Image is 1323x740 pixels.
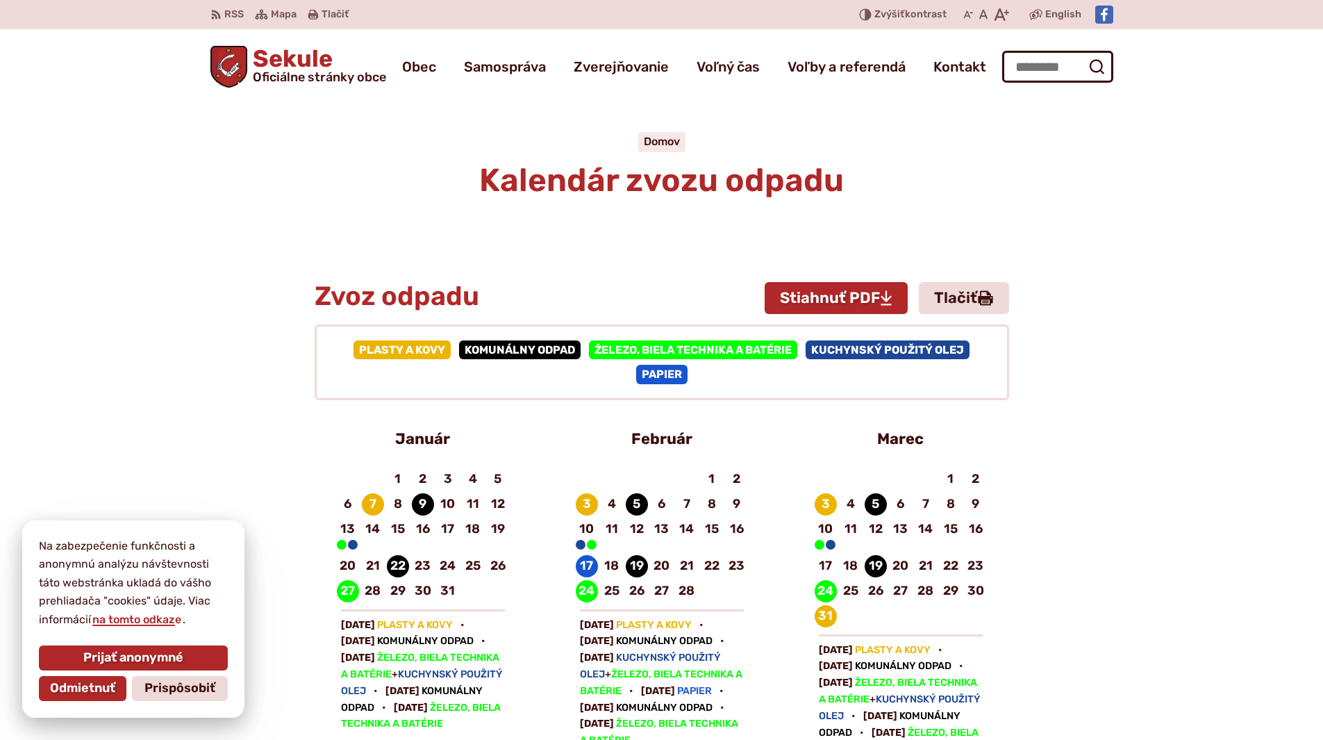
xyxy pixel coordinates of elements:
span: [DATE] [341,619,375,631]
span: 9 [726,494,748,515]
span: 11 [601,519,623,540]
span: Prispôsobiť [144,681,215,696]
span: 29 [387,581,409,602]
span: 28 [915,581,937,602]
span: 30 [412,581,434,602]
button: Odmietnuť [39,676,126,701]
p: + [819,677,981,722]
span: 3 [576,494,598,515]
span: Kuchynský použitý olej [806,340,970,359]
span: 12 [865,519,887,540]
span: 27 [651,581,673,602]
span: 16 [965,519,987,540]
span: 12 [487,494,509,515]
span: Kuchynský použitý olej [341,668,503,697]
span: [DATE] [580,619,614,631]
span: 9 [412,494,434,515]
span: 23 [965,556,987,577]
span: [DATE] [580,702,614,714]
span: 13 [651,519,673,540]
span: 10 [576,519,598,540]
span: 20 [651,556,673,577]
img: Prejsť na domovskú stránku [210,46,248,88]
span: 12 [626,519,648,540]
span: 8 [387,494,409,515]
span: 24 [815,581,837,602]
span: 10 [815,519,837,540]
span: 7 [362,494,384,515]
span: 25 [840,581,862,602]
span: 7 [915,494,937,515]
span: Plasty a kovy [377,619,453,631]
span: 17 [815,556,837,577]
span: 26 [487,556,509,577]
span: Prijať anonymné [83,650,183,666]
span: 9 [965,494,987,515]
a: Voľby a referendá [788,47,906,86]
span: 6 [890,494,912,515]
span: 6 [651,494,673,515]
span: Tlačiť [322,9,349,21]
span: Kuchynský použitý olej [580,652,721,680]
p: + [341,652,503,697]
span: Železo, biela technika a batérie [580,668,742,697]
span: 15 [387,519,409,540]
span: 10 [437,494,459,515]
span: Komunálny odpad [819,710,960,739]
span: 18 [840,556,862,577]
span: 27 [890,581,912,602]
span: 3 [437,469,459,490]
span: Zvýšiť [874,8,905,20]
span: [DATE] [341,652,375,664]
span: [DATE] [863,710,897,722]
span: [DATE] [580,652,614,664]
span: 4 [462,469,484,490]
span: 22 [701,556,723,577]
span: Komunálny odpad [341,685,483,714]
button: Prispôsobiť [132,676,228,701]
span: 26 [865,581,887,602]
span: 18 [601,556,623,577]
span: 25 [462,556,484,577]
span: 2 [965,469,987,490]
span: Domov [644,135,680,148]
span: 22 [387,556,409,577]
span: Komunálny odpad [616,702,713,714]
span: 15 [701,519,723,540]
span: 19 [487,519,509,540]
span: 31 [437,581,459,602]
a: English [1042,6,1084,23]
span: 2 [726,469,748,490]
span: Komunálny odpad [459,340,581,359]
span: 15 [940,519,962,540]
span: 25 [601,581,623,602]
span: [DATE] [394,702,428,714]
span: 21 [915,556,937,577]
span: 16 [726,519,748,540]
span: 28 [362,581,384,602]
span: 30 [965,581,987,602]
span: 2 [412,469,434,490]
span: 7 [676,494,698,515]
span: 23 [412,556,434,577]
span: [DATE] [819,660,853,672]
span: [DATE] [872,727,906,739]
span: 8 [701,494,723,515]
h2: Zvoz odpadu [315,282,1009,311]
span: 17 [437,519,459,540]
span: Železo, biela technika a batérie [819,677,977,705]
span: 4 [601,494,623,515]
span: 21 [676,556,698,577]
span: Papier [636,365,688,384]
a: Samospráva [464,47,546,86]
span: 26 [626,581,648,602]
span: 3 [815,494,837,515]
a: Tlačiť [919,282,1009,314]
header: Január [331,422,515,456]
button: Prijať anonymné [39,646,228,671]
span: 16 [412,519,434,540]
span: 24 [576,581,598,602]
span: 1 [940,469,962,490]
span: 11 [840,519,862,540]
span: 29 [940,581,962,602]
